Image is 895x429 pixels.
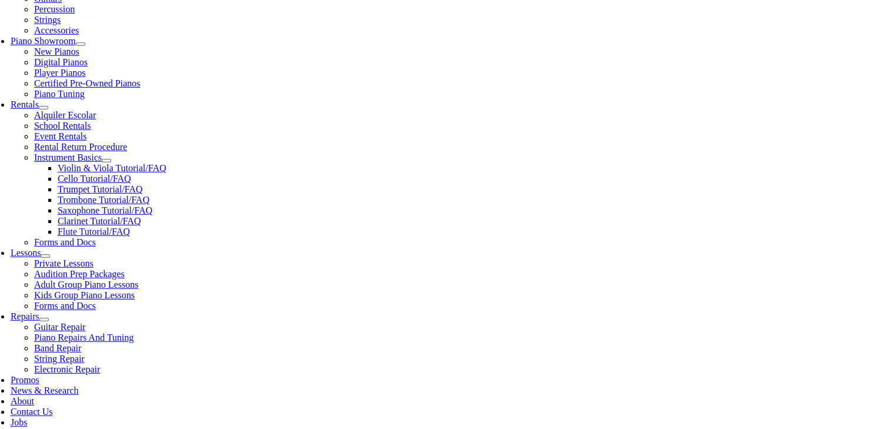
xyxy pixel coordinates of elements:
a: String Repair [34,354,85,364]
a: Alquiler Escolar [34,110,96,120]
a: Saxophone Tutorial/FAQ [58,205,152,215]
a: About [11,396,34,406]
a: Contact Us [11,407,53,417]
a: New Pianos [34,46,79,56]
a: Digital Pianos [34,57,88,67]
a: Trombone Tutorial/FAQ [58,195,149,205]
a: Flute Tutorial/FAQ [58,227,130,237]
a: Instrument Basics [34,152,102,162]
a: Promos [11,375,39,385]
a: Accessories [34,25,79,35]
a: Percussion [34,4,75,14]
a: Clarinet Tutorial/FAQ [58,216,141,226]
button: Open submenu of Rentals [39,106,48,109]
a: Repairs [11,311,39,321]
button: Open submenu of Lessons [41,254,50,258]
a: Forms and Docs [34,301,96,311]
a: Event Rentals [34,131,86,141]
a: Electronic Repair [34,364,100,374]
a: Rental Return Procedure [34,142,127,152]
a: Lessons [11,248,41,258]
a: Strings [34,15,61,25]
a: Kids Group Piano Lessons [34,290,135,300]
a: News & Research [11,385,79,395]
a: Jobs [11,417,27,427]
a: Violin & Viola Tutorial/FAQ [58,163,167,173]
button: Open submenu of Instrument Basics [102,159,111,162]
a: Private Lessons [34,258,94,268]
a: School Rentals [34,121,91,131]
a: Rentals [11,99,39,109]
a: Adult Group Piano Lessons [34,280,138,290]
a: Forms and Docs [34,237,96,247]
a: Player Pianos [34,68,86,78]
a: Piano Showroom [11,36,76,46]
a: Trumpet Tutorial/FAQ [58,184,142,194]
a: Cello Tutorial/FAQ [58,174,131,184]
a: Piano Repairs And Tuning [34,332,134,342]
button: Open submenu of Piano Showroom [76,42,85,46]
button: Open submenu of Repairs [39,318,49,321]
a: Piano Tuning [34,89,85,99]
a: Audition Prep Packages [34,269,125,279]
a: Band Repair [34,343,81,353]
a: Certified Pre-Owned Pianos [34,78,140,88]
a: Guitar Repair [34,322,86,332]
